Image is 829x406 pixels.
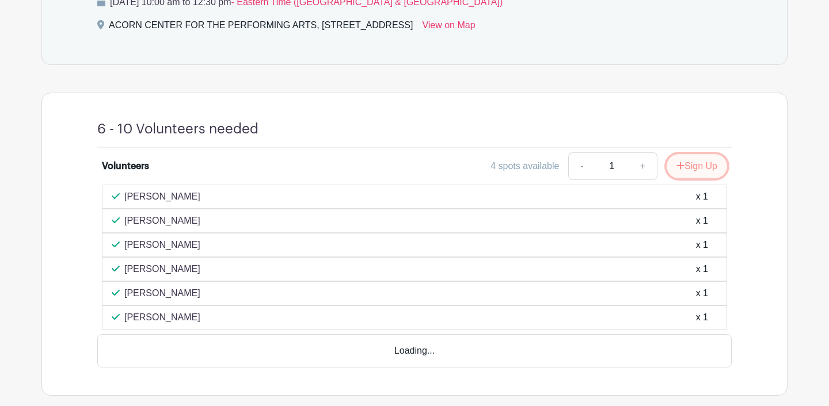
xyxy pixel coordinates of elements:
div: Volunteers [102,159,149,173]
a: + [629,152,657,180]
div: x 1 [696,286,708,300]
div: Loading... [97,334,732,367]
div: ACORN CENTER FOR THE PERFORMING ARTS, [STREET_ADDRESS] [109,18,413,37]
div: x 1 [696,311,708,324]
p: [PERSON_NAME] [124,190,200,204]
div: x 1 [696,190,708,204]
a: View on Map [422,18,475,37]
p: [PERSON_NAME] [124,214,200,228]
div: x 1 [696,214,708,228]
p: [PERSON_NAME] [124,238,200,252]
div: x 1 [696,262,708,276]
button: Sign Up [667,154,727,178]
h4: 6 - 10 Volunteers needed [97,121,258,137]
p: [PERSON_NAME] [124,262,200,276]
p: [PERSON_NAME] [124,286,200,300]
div: 4 spots available [490,159,559,173]
p: [PERSON_NAME] [124,311,200,324]
a: - [568,152,595,180]
div: x 1 [696,238,708,252]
